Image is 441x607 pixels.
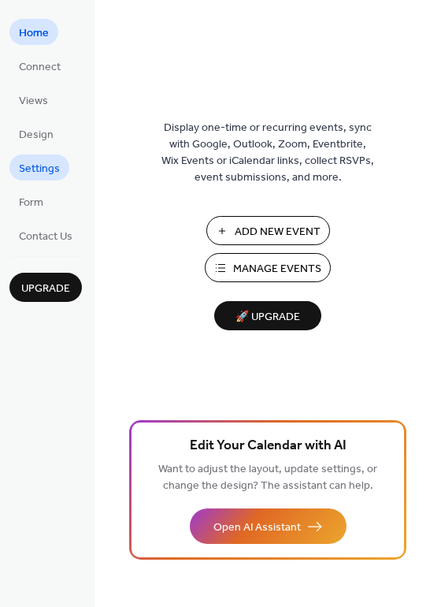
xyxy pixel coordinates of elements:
span: Manage Events [233,261,321,277]
span: Views [19,93,48,110]
span: Want to adjust the layout, update settings, or change the design? The assistant can help. [158,459,377,497]
a: Contact Us [9,222,82,248]
button: Manage Events [205,253,331,282]
a: Connect [9,53,70,79]
span: Form [19,195,43,211]
button: Upgrade [9,273,82,302]
span: 🚀 Upgrade [224,307,312,328]
span: Home [19,25,49,42]
span: Add New Event [235,224,321,240]
a: Home [9,19,58,45]
button: Open AI Assistant [190,508,346,544]
span: Edit Your Calendar with AI [190,435,346,457]
span: Open AI Assistant [213,519,301,536]
a: Form [9,188,53,214]
span: Connect [19,59,61,76]
a: Settings [9,155,69,181]
span: Contact Us [19,229,72,245]
button: 🚀 Upgrade [214,301,321,330]
span: Design [19,127,54,143]
span: Upgrade [21,281,70,297]
button: Add New Event [206,216,330,245]
a: Design [9,121,63,147]
a: Views [9,87,57,113]
span: Settings [19,161,60,177]
span: Display one-time or recurring events, sync with Google, Outlook, Zoom, Eventbrite, Wix Events or ... [161,120,374,186]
